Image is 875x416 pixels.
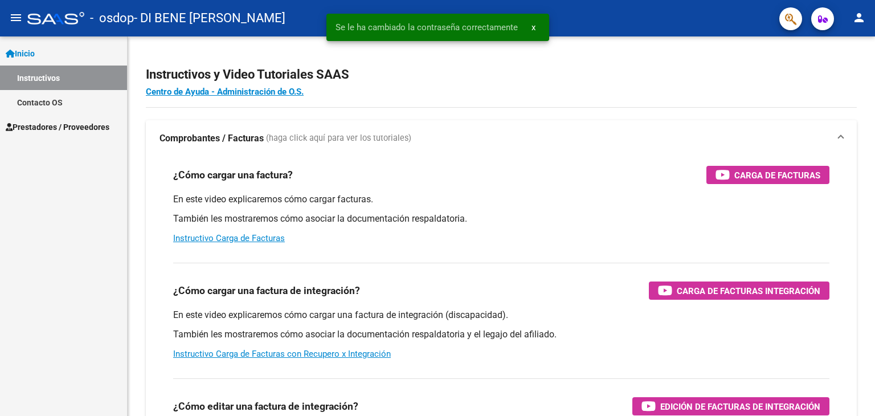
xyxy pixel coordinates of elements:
[173,193,829,206] p: En este video explicaremos cómo cargar facturas.
[90,6,134,31] span: - osdop
[266,132,411,145] span: (haga click aquí para ver los tutoriales)
[173,328,829,341] p: También les mostraremos cómo asociar la documentación respaldatoria y el legajo del afiliado.
[632,397,829,415] button: Edición de Facturas de integración
[146,87,304,97] a: Centro de Ayuda - Administración de O.S.
[160,132,264,145] strong: Comprobantes / Facturas
[706,166,829,184] button: Carga de Facturas
[173,233,285,243] a: Instructivo Carga de Facturas
[6,121,109,133] span: Prestadores / Proveedores
[146,64,857,85] h2: Instructivos y Video Tutoriales SAAS
[6,47,35,60] span: Inicio
[146,120,857,157] mat-expansion-panel-header: Comprobantes / Facturas (haga click aquí para ver los tutoriales)
[734,168,820,182] span: Carga de Facturas
[522,17,545,38] button: x
[660,399,820,414] span: Edición de Facturas de integración
[173,283,360,299] h3: ¿Cómo cargar una factura de integración?
[336,22,518,33] span: Se le ha cambiado la contraseña correctamente
[649,282,829,300] button: Carga de Facturas Integración
[531,22,535,32] span: x
[173,349,391,359] a: Instructivo Carga de Facturas con Recupero x Integración
[677,284,820,298] span: Carga de Facturas Integración
[852,11,866,25] mat-icon: person
[9,11,23,25] mat-icon: menu
[173,309,829,321] p: En este video explicaremos cómo cargar una factura de integración (discapacidad).
[173,398,358,414] h3: ¿Cómo editar una factura de integración?
[836,377,864,405] iframe: Intercom live chat
[173,213,829,225] p: También les mostraremos cómo asociar la documentación respaldatoria.
[134,6,285,31] span: - DI BENE [PERSON_NAME]
[173,167,293,183] h3: ¿Cómo cargar una factura?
